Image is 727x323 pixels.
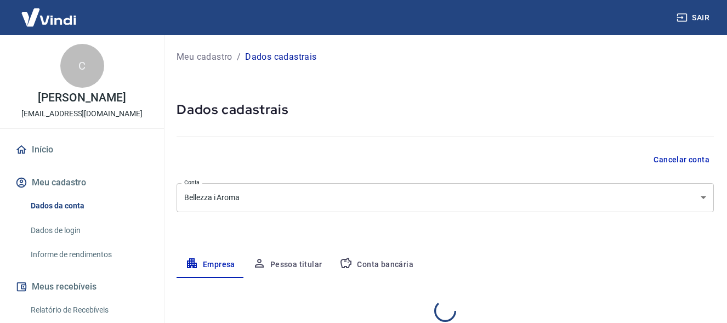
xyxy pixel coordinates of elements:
[237,50,241,64] p: /
[13,275,151,299] button: Meus recebíveis
[649,150,714,170] button: Cancelar conta
[26,243,151,266] a: Informe de rendimentos
[331,252,422,278] button: Conta bancária
[177,183,714,212] div: Bellezza i Aroma
[26,195,151,217] a: Dados da conta
[13,1,84,34] img: Vindi
[177,50,232,64] a: Meu cadastro
[13,171,151,195] button: Meu cadastro
[244,252,331,278] button: Pessoa titular
[26,299,151,321] a: Relatório de Recebíveis
[177,101,714,118] h5: Dados cadastrais
[26,219,151,242] a: Dados de login
[177,252,244,278] button: Empresa
[21,108,143,120] p: [EMAIL_ADDRESS][DOMAIN_NAME]
[38,92,126,104] p: [PERSON_NAME]
[184,178,200,186] label: Conta
[674,8,714,28] button: Sair
[60,44,104,88] div: C
[245,50,316,64] p: Dados cadastrais
[13,138,151,162] a: Início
